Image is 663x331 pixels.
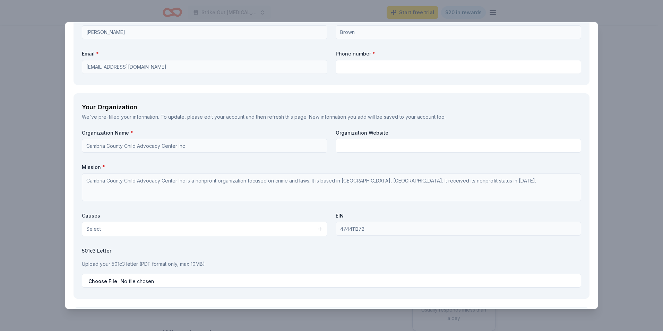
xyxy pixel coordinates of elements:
a: edit your account [204,114,244,120]
label: EIN [336,212,581,219]
label: Organization Website [336,129,581,136]
label: 501c3 Letter [82,247,581,254]
span: Select [86,225,101,233]
label: Phone number [336,50,581,57]
button: Select [82,222,327,236]
label: Mission [82,164,581,171]
p: Upload your 501c3 letter (PDF format only, max 10MB) [82,260,581,268]
div: Your Organization [82,102,581,113]
label: Organization Name [82,129,327,136]
label: Email [82,50,327,57]
label: Causes [82,212,327,219]
div: We've pre-filled your information. To update, please and then refresh this page. New information ... [82,113,581,121]
textarea: Cambria County Child Advocacy Center Inc is a nonprofit organization focused on crime and laws. I... [82,173,581,201]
